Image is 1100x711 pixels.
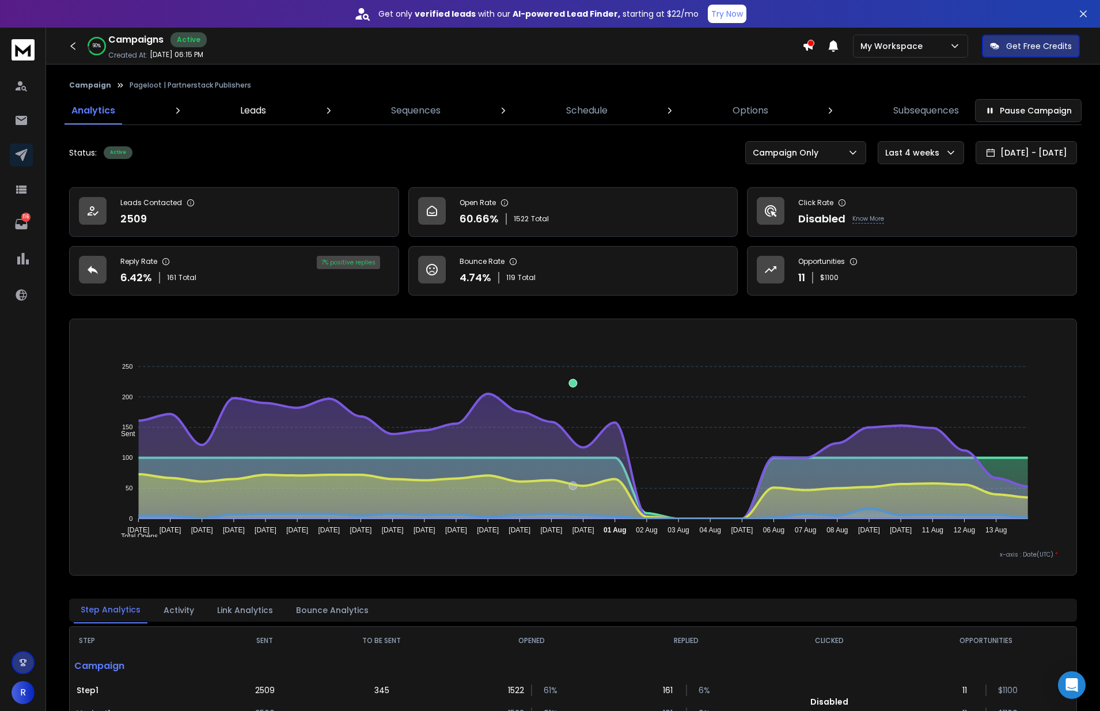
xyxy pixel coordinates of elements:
[120,211,147,227] p: 2509
[21,213,31,222] p: 116
[150,50,203,59] p: [DATE] 06:15 PM
[559,97,615,124] a: Schedule
[508,684,519,696] p: 1522
[506,273,515,282] span: 119
[220,627,309,655] th: SENT
[255,684,275,696] p: 2509
[286,526,308,534] tspan: [DATE]
[747,187,1077,237] a: Click RateDisabledKnow More
[179,273,196,282] span: Total
[998,684,1010,696] p: $ 1100
[711,8,743,20] p: Try Now
[1058,671,1086,699] div: Open Intercom Messenger
[120,270,152,286] p: 6.42 %
[69,81,111,90] button: Campaign
[886,97,966,124] a: Subsequences
[604,526,627,534] tspan: 01 Aug
[798,198,833,207] p: Click Rate
[233,97,273,124] a: Leads
[210,597,280,623] button: Link Analytics
[566,104,608,118] p: Schedule
[391,104,441,118] p: Sequences
[382,526,404,534] tspan: [DATE]
[460,198,496,207] p: Open Rate
[374,684,389,696] p: 345
[852,214,884,224] p: Know More
[609,627,764,655] th: REPLIED
[514,214,529,224] span: 1522
[122,454,132,461] tspan: 100
[962,684,974,696] p: 11
[731,526,753,534] tspan: [DATE]
[982,35,1080,58] button: Get Free Credits
[309,627,454,655] th: TO BE SENT
[408,187,738,237] a: Open Rate60.66%1522Total
[170,32,207,47] div: Active
[454,627,609,655] th: OPENED
[122,363,132,370] tspan: 250
[820,273,839,282] p: $ 1100
[667,526,689,534] tspan: 03 Aug
[122,423,132,430] tspan: 150
[160,526,181,534] tspan: [DATE]
[74,597,147,623] button: Step Analytics
[71,104,115,118] p: Analytics
[763,526,784,534] tspan: 06 Aug
[112,532,158,540] span: Total Opens
[885,147,944,158] p: Last 4 weeks
[108,33,164,47] h1: Campaigns
[414,526,435,534] tspan: [DATE]
[255,526,276,534] tspan: [DATE]
[708,5,746,23] button: Try Now
[120,198,182,207] p: Leads Contacted
[985,526,1007,534] tspan: 13 Aug
[408,246,738,296] a: Bounce Rate4.74%119Total
[477,526,499,534] tspan: [DATE]
[289,597,375,623] button: Bounce Analytics
[798,257,845,266] p: Opportunities
[69,246,399,296] a: Reply Rate6.42%161Total7% positive replies
[120,257,157,266] p: Reply Rate
[112,430,135,438] span: Sent
[129,515,132,522] tspan: 0
[922,526,943,534] tspan: 11 Aug
[895,627,1076,655] th: OPPORTUNITIES
[795,526,816,534] tspan: 07 Aug
[798,270,805,286] p: 11
[798,211,845,227] p: Disabled
[88,550,1058,559] p: x-axis : Date(UTC)
[157,597,201,623] button: Activity
[128,526,150,534] tspan: [DATE]
[858,526,880,534] tspan: [DATE]
[860,40,927,52] p: My Workspace
[531,214,549,224] span: Total
[513,8,620,20] strong: AI-powered Lead Finder,
[1006,40,1072,52] p: Get Free Credits
[378,8,699,20] p: Get only with our starting at $22/mo
[700,526,721,534] tspan: 04 Aug
[509,526,530,534] tspan: [DATE]
[65,97,122,124] a: Analytics
[318,526,340,534] tspan: [DATE]
[93,43,101,50] p: 90 %
[12,681,35,704] span: R
[415,8,476,20] strong: verified leads
[12,39,35,60] img: logo
[384,97,447,124] a: Sequences
[70,655,220,678] p: Campaign
[954,526,975,534] tspan: 12 Aug
[130,81,251,90] p: Pageloot | Partnerstack Publishers
[810,696,848,708] p: Disabled
[69,187,399,237] a: Leads Contacted2509
[70,627,220,655] th: STEP
[191,526,213,534] tspan: [DATE]
[747,246,1077,296] a: Opportunities11$1100
[893,104,959,118] p: Subsequences
[69,147,97,158] p: Status:
[223,526,245,534] tspan: [DATE]
[445,526,467,534] tspan: [DATE]
[890,526,912,534] tspan: [DATE]
[77,684,213,696] p: Step 1
[518,273,536,282] span: Total
[122,394,132,400] tspan: 200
